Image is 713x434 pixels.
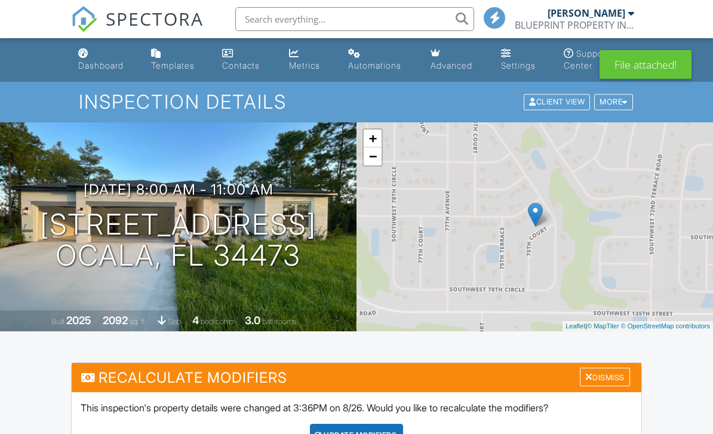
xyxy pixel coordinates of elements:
div: 4 [192,314,199,327]
a: SPECTORA [71,16,204,41]
a: Metrics [284,43,334,77]
div: | [563,321,713,331]
div: Settings [501,60,536,70]
span: bedrooms [201,317,233,326]
div: Support Center [564,48,609,70]
a: Automations (Basic) [343,43,416,77]
div: More [594,94,633,110]
div: Templates [151,60,195,70]
div: Automations [348,60,401,70]
a: © MapTiler [587,322,619,330]
div: File attached! [600,50,692,79]
div: [PERSON_NAME] [548,7,625,19]
span: SPECTORA [106,6,204,31]
a: Support Center [559,43,640,77]
div: Contacts [222,60,260,70]
a: Templates [146,43,208,77]
a: © OpenStreetMap contributors [621,322,710,330]
div: BLUEPRINT PROPERTY INSPECTIONS [515,19,634,31]
div: Dismiss [580,368,630,386]
div: Metrics [289,60,320,70]
a: Advanced [426,43,487,77]
div: Client View [524,94,590,110]
div: Dashboard [78,60,124,70]
div: Advanced [431,60,472,70]
span: Built [51,317,64,326]
a: Client View [523,97,593,106]
img: The Best Home Inspection Software - Spectora [71,6,97,32]
h1: Inspection Details [79,91,634,112]
a: Dashboard [73,43,137,77]
h3: [DATE] 8:00 am - 11:00 am [84,181,273,198]
h3: Recalculate Modifiers [72,363,641,392]
a: Zoom out [364,147,382,165]
a: Zoom in [364,130,382,147]
span: slab [168,317,181,326]
div: 2092 [103,314,128,327]
a: Leaflet [566,322,585,330]
div: 3.0 [245,314,260,327]
input: Search everything... [235,7,474,31]
div: 2025 [66,314,91,327]
span: bathrooms [262,317,296,326]
h1: [STREET_ADDRESS] ocala, FL 34473 [40,209,316,272]
span: sq. ft. [130,317,146,326]
a: Contacts [217,43,275,77]
a: Settings [496,43,549,77]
